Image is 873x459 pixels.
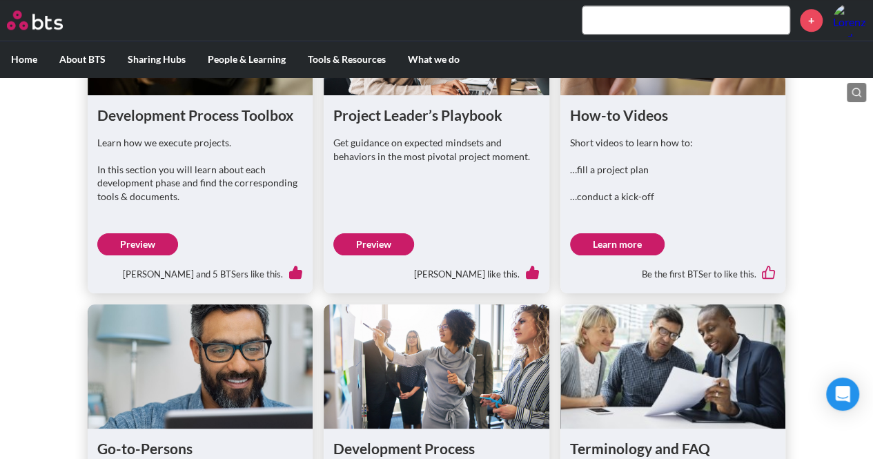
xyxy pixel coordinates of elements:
div: Be the first BTSer to like this. [570,255,776,284]
p: Short videos to learn how to: [570,136,776,150]
p: In this section you will learn about each development phase and find the corresponding tools & do... [97,163,304,204]
img: Lorenzo Andretti [833,3,866,37]
h1: Project Leader’s Playbook [333,105,540,125]
a: Go home [7,10,88,30]
a: Preview [333,233,414,255]
div: [PERSON_NAME] and 5 BTSers like this. [97,255,304,284]
label: About BTS [48,41,117,77]
a: + [800,9,823,32]
p: …conduct a kick-off [570,190,776,204]
div: Open Intercom Messenger [826,378,859,411]
h1: Terminology and FAQ [570,438,776,458]
h1: Development Process Toolbox [97,105,304,125]
img: BTS Logo [7,10,63,30]
a: Preview [97,233,178,255]
p: Learn how we execute projects. [97,136,304,150]
label: People & Learning [197,41,297,77]
a: Learn more [570,233,665,255]
label: What we do [397,41,471,77]
h1: Go-to-Persons [97,438,304,458]
label: Sharing Hubs [117,41,197,77]
label: Tools & Resources [297,41,397,77]
a: Profile [833,3,866,37]
p: Get guidance on expected mindsets and behaviors in the most pivotal project moment. [333,136,540,163]
h1: How-to Videos [570,105,776,125]
p: …fill a project plan [570,163,776,177]
div: [PERSON_NAME] like this. [333,255,540,284]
